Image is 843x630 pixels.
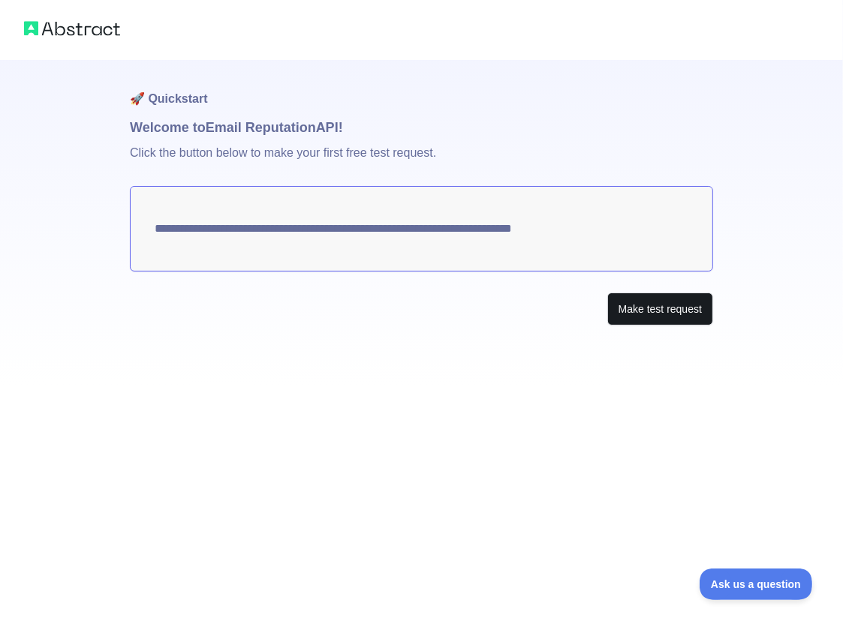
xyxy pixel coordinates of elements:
iframe: Toggle Customer Support [700,568,813,600]
h1: 🚀 Quickstart [130,60,713,117]
button: Make test request [607,292,713,326]
img: Abstract logo [24,18,120,39]
h1: Welcome to Email Reputation API! [130,117,713,138]
p: Click the button below to make your first free test request. [130,138,713,186]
